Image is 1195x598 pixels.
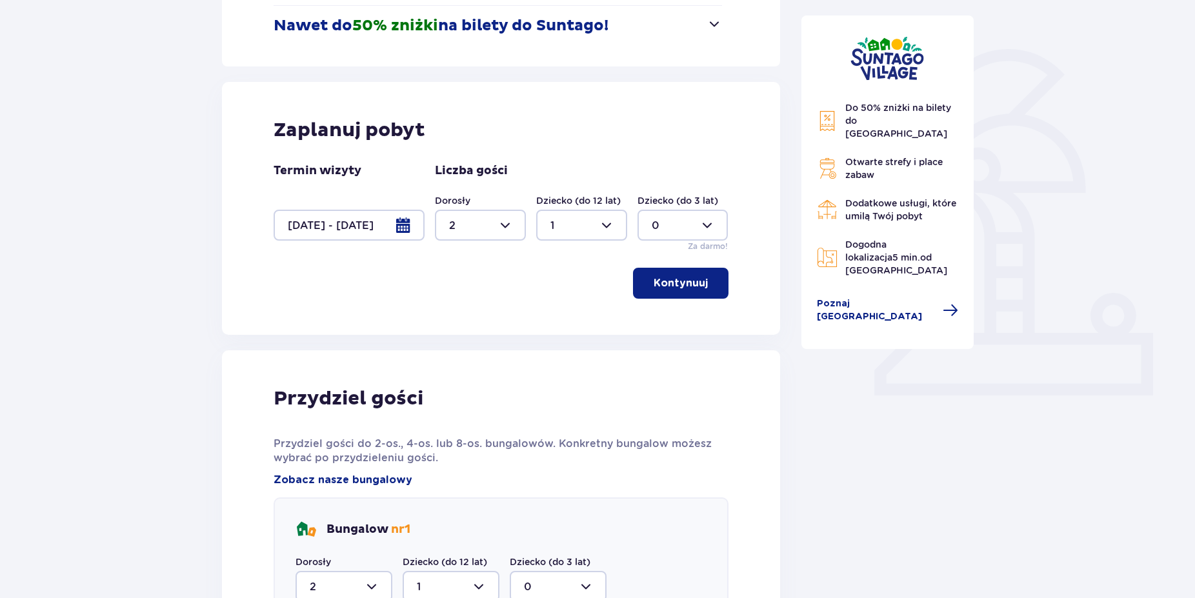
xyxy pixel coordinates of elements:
p: Kontynuuj [654,276,708,290]
p: Bungalow [326,522,410,537]
p: Liczba gości [435,163,508,179]
img: Restaurant Icon [817,199,838,220]
p: Za darmo! [688,241,728,252]
label: Dziecko (do 3 lat) [638,194,718,207]
a: Poznaj [GEOGRAPHIC_DATA] [817,297,959,323]
button: Nawet do50% zniżkina bilety do Suntago! [274,6,722,46]
p: Przydziel gości [274,386,423,411]
span: nr 1 [391,522,410,537]
label: Dorosły [296,555,331,568]
label: Dziecko (do 12 lat) [536,194,621,207]
span: Dogodna lokalizacja od [GEOGRAPHIC_DATA] [845,239,947,275]
p: Przydziel gości do 2-os., 4-os. lub 8-os. bungalowów. Konkretny bungalow możesz wybrać po przydzi... [274,437,728,465]
span: 50% zniżki [352,16,438,35]
span: Dodatkowe usługi, które umilą Twój pobyt [845,198,956,221]
label: Dorosły [435,194,470,207]
img: bungalows Icon [296,519,316,540]
img: Suntago Village [850,36,924,81]
p: Termin wizyty [274,163,361,179]
label: Dziecko (do 12 lat) [403,555,487,568]
img: Map Icon [817,247,838,268]
img: Discount Icon [817,110,838,132]
span: Do 50% zniżki na bilety do [GEOGRAPHIC_DATA] [845,103,951,139]
button: Kontynuuj [633,268,728,299]
span: Otwarte strefy i place zabaw [845,157,943,180]
img: Grill Icon [817,158,838,179]
span: 5 min. [892,252,920,263]
span: Poznaj [GEOGRAPHIC_DATA] [817,297,936,323]
p: Nawet do na bilety do Suntago! [274,16,608,35]
p: Zaplanuj pobyt [274,118,425,143]
a: Zobacz nasze bungalowy [274,473,412,487]
label: Dziecko (do 3 lat) [510,555,590,568]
